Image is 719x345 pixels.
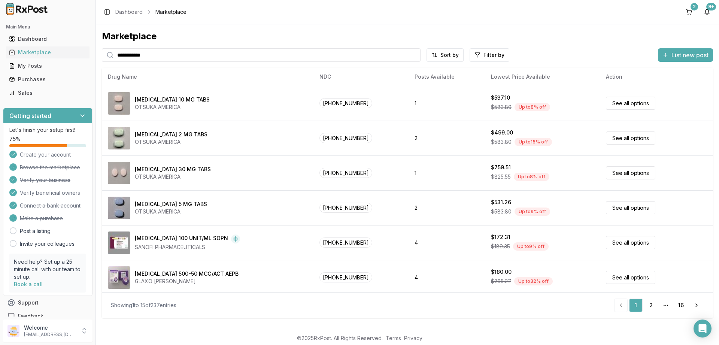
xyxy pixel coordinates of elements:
[135,234,228,243] div: [MEDICAL_DATA] 100 UNIT/ML SOPN
[6,46,90,59] a: Marketplace
[701,6,713,18] button: 9+
[674,299,688,312] a: 16
[14,281,43,287] a: Book a call
[606,131,655,145] a: See all options
[491,243,510,250] span: $189.35
[491,138,512,146] span: $583.80
[135,131,207,138] div: [MEDICAL_DATA] 2 MG TABS
[491,164,511,171] div: $759.51
[9,76,87,83] div: Purchases
[319,203,372,213] span: [PHONE_NUMBER]
[691,3,698,10] div: 2
[135,103,210,111] div: OTSUKA AMERICA
[135,208,207,215] div: OTSUKA AMERICA
[491,208,512,215] span: $583.80
[20,189,80,197] span: Verify beneficial owners
[404,335,422,341] a: Privacy
[409,68,485,86] th: Posts Available
[409,155,485,190] td: 1
[3,33,92,45] button: Dashboard
[135,166,211,173] div: [MEDICAL_DATA] 30 MG TABS
[3,296,92,309] button: Support
[409,121,485,155] td: 2
[658,52,713,60] a: List new post
[6,86,90,100] a: Sales
[3,3,51,15] img: RxPost Logo
[491,129,513,136] div: $499.00
[319,272,372,282] span: [PHONE_NUMBER]
[706,3,716,10] div: 9+
[694,320,712,338] div: Open Intercom Messenger
[409,225,485,260] td: 4
[24,324,76,332] p: Welcome
[9,49,87,56] div: Marketplace
[3,46,92,58] button: Marketplace
[319,237,372,248] span: [PHONE_NUMBER]
[20,227,51,235] a: Post a listing
[614,299,704,312] nav: pagination
[483,51,504,59] span: Filter by
[135,138,207,146] div: OTSUKA AMERICA
[3,60,92,72] button: My Posts
[6,32,90,46] a: Dashboard
[600,68,713,86] th: Action
[515,208,550,216] div: Up to 9 % off
[108,266,130,289] img: Advair Diskus 500-50 MCG/ACT AEPB
[644,299,658,312] a: 2
[319,98,372,108] span: [PHONE_NUMBER]
[514,277,553,285] div: Up to 32 % off
[606,166,655,179] a: See all options
[135,96,210,103] div: [MEDICAL_DATA] 10 MG TABS
[108,162,130,184] img: Abilify 30 MG TABS
[470,48,509,62] button: Filter by
[9,111,51,120] h3: Getting started
[6,59,90,73] a: My Posts
[427,48,464,62] button: Sort by
[102,68,313,86] th: Drug Name
[491,94,510,102] div: $537.10
[671,51,709,60] span: List new post
[319,133,372,143] span: [PHONE_NUMBER]
[18,312,43,320] span: Feedback
[491,173,511,181] span: $825.55
[409,86,485,121] td: 1
[135,200,207,208] div: [MEDICAL_DATA] 5 MG TABS
[108,92,130,115] img: Abilify 10 MG TABS
[409,190,485,225] td: 2
[513,242,549,251] div: Up to 9 % off
[485,68,600,86] th: Lowest Price Available
[606,97,655,110] a: See all options
[7,325,19,337] img: User avatar
[155,8,186,16] span: Marketplace
[606,201,655,214] a: See all options
[491,103,512,111] span: $583.80
[606,271,655,284] a: See all options
[108,197,130,219] img: Abilify 5 MG TABS
[9,62,87,70] div: My Posts
[629,299,643,312] a: 1
[658,48,713,62] button: List new post
[111,302,176,309] div: Showing 1 to 15 of 237 entries
[20,151,71,158] span: Create your account
[491,199,511,206] div: $531.26
[6,24,90,30] h2: Main Menu
[135,243,240,251] div: SANOFI PHARMACEUTICALS
[319,168,372,178] span: [PHONE_NUMBER]
[102,30,713,42] div: Marketplace
[108,127,130,149] img: Abilify 2 MG TABS
[115,8,186,16] nav: breadcrumb
[440,51,459,59] span: Sort by
[6,73,90,86] a: Purchases
[9,126,86,134] p: Let's finish your setup first!
[135,278,239,285] div: GLAXO [PERSON_NAME]
[3,73,92,85] button: Purchases
[20,176,70,184] span: Verify your business
[20,215,63,222] span: Make a purchase
[515,138,552,146] div: Up to 15 % off
[20,164,80,171] span: Browse the marketplace
[386,335,401,341] a: Terms
[115,8,143,16] a: Dashboard
[514,173,549,181] div: Up to 8 % off
[515,103,550,111] div: Up to 8 % off
[491,278,511,285] span: $265.27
